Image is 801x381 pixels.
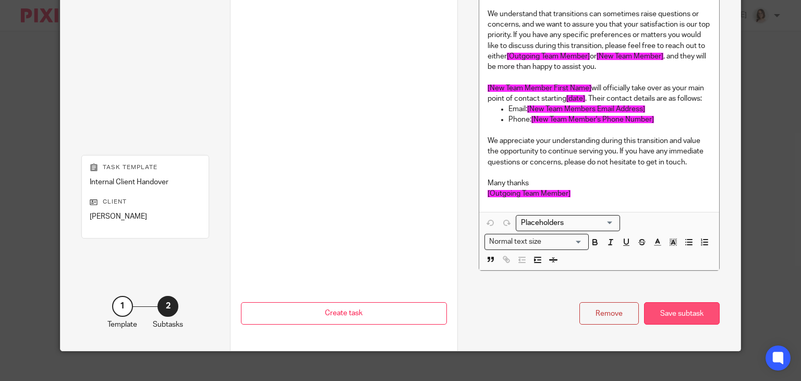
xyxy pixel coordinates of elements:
p: Internal Client Handover [90,177,201,187]
p: will officially take over as your main point of contact starting . Their contact details are as f... [488,83,711,104]
p: We appreciate your understanding during this transition and value the opportunity to continue ser... [488,136,711,168]
p: Client [90,198,201,206]
span: [Outgoing Team Member] [507,53,590,60]
p: Many thanks [488,178,711,188]
input: Search for option [517,218,614,229]
span: [New Team Member First Name] [488,85,591,92]
div: Search for option [484,234,589,250]
button: Create task [241,302,447,325]
div: Remove [579,302,639,325]
p: Subtasks [153,319,183,330]
div: 2 [157,296,178,317]
span: [Outgoing Team Member] [488,190,571,197]
span: [date] [566,95,585,102]
div: Search for option [516,215,620,231]
p: Template [107,319,137,330]
span: [New Team Member's Phone Number] [531,116,654,123]
div: Save subtask [644,302,720,325]
div: Placeholders [516,215,620,231]
p: We understand that transitions can sometimes raise questions or concerns, and we want to assure y... [488,9,711,73]
p: Task template [90,163,201,172]
p: [PERSON_NAME] [90,211,201,222]
span: Normal text size [487,236,544,247]
div: 1 [112,296,133,317]
div: Text styles [484,234,589,250]
span: [New Team Members Email Address] [527,105,645,113]
input: Search for option [545,236,582,247]
span: [New Team Member] [597,53,663,60]
p: Phone: [508,114,711,125]
p: Email: [508,104,711,114]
